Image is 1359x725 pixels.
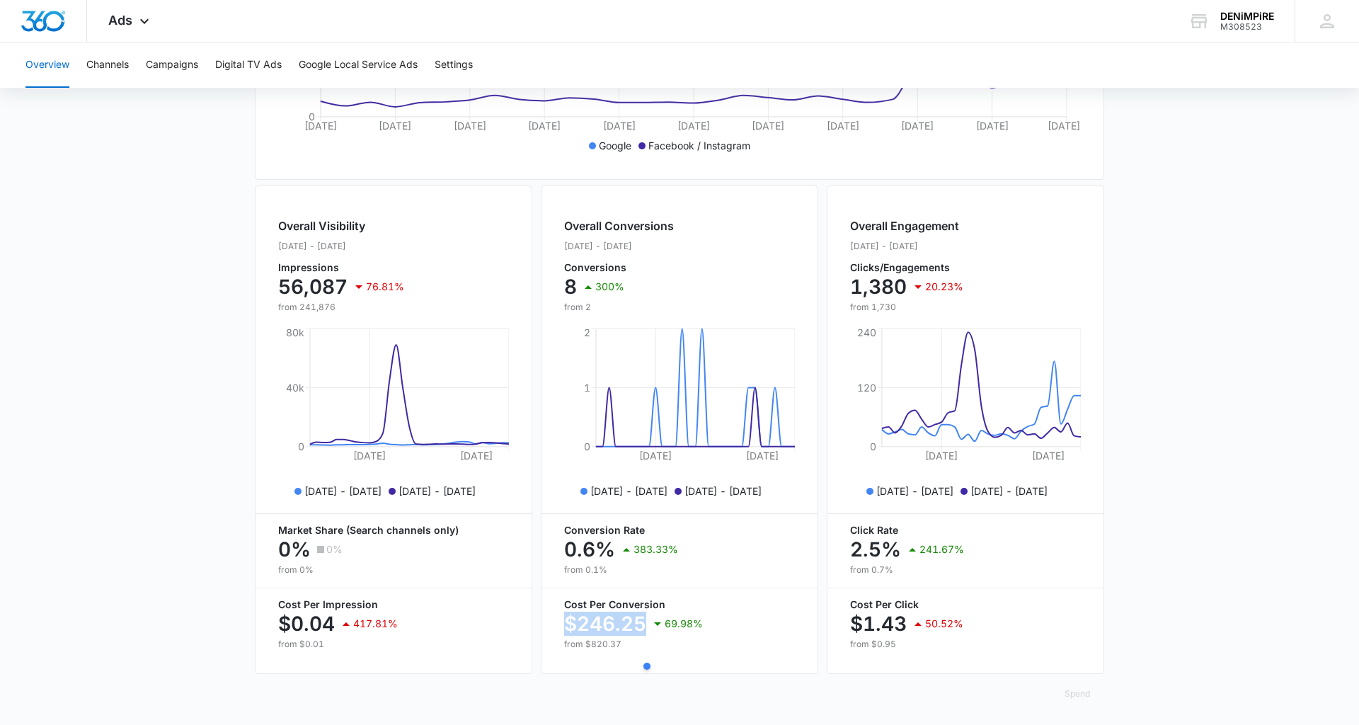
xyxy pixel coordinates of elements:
[850,217,963,234] h2: Overall Engagement
[857,382,876,394] tspan: 120
[278,612,335,635] p: $0.04
[870,440,876,452] tspan: 0
[850,263,963,273] p: Clicks/Engagements
[454,120,486,132] tspan: [DATE]
[850,301,963,314] p: from 1,730
[564,525,795,535] p: Conversion Rate
[584,326,590,338] tspan: 2
[925,619,963,629] p: 50.52%
[850,525,1081,535] p: Click Rate
[850,564,1081,576] p: from 0.7%
[584,440,590,452] tspan: 0
[1032,450,1065,462] tspan: [DATE]
[603,120,636,132] tspan: [DATE]
[286,382,304,394] tspan: 40k
[633,544,678,554] p: 383.33%
[752,120,784,132] tspan: [DATE]
[925,450,958,462] tspan: [DATE]
[528,120,561,132] tspan: [DATE]
[746,450,779,462] tspan: [DATE]
[564,240,674,253] p: [DATE] - [DATE]
[564,600,795,610] p: Cost Per Conversion
[366,282,404,292] p: 76.81%
[564,538,615,561] p: 0.6%
[564,275,577,298] p: 8
[278,638,509,651] p: from $0.01
[1220,11,1274,22] div: account name
[304,120,337,132] tspan: [DATE]
[278,240,404,253] p: [DATE] - [DATE]
[976,120,1009,132] tspan: [DATE]
[146,42,198,88] button: Campaigns
[590,484,667,498] p: [DATE] - [DATE]
[584,382,590,394] tspan: 1
[278,564,509,576] p: from 0%
[379,120,411,132] tspan: [DATE]
[86,42,129,88] button: Channels
[564,564,795,576] p: from 0.1%
[299,42,418,88] button: Google Local Service Ads
[353,619,398,629] p: 417.81%
[286,326,304,338] tspan: 80k
[1050,677,1104,711] button: Spend
[827,120,859,132] tspan: [DATE]
[564,301,674,314] p: from 2
[857,326,876,338] tspan: 240
[919,544,964,554] p: 241.67%
[850,638,1081,651] p: from $0.95
[677,120,710,132] tspan: [DATE]
[1048,120,1080,132] tspan: [DATE]
[460,450,493,462] tspan: [DATE]
[665,619,703,629] p: 69.98%
[278,263,404,273] p: Impressions
[564,612,646,635] p: $246.25
[648,138,750,153] p: Facebook / Instagram
[684,484,762,498] p: [DATE] - [DATE]
[25,42,69,88] button: Overview
[435,42,473,88] button: Settings
[850,275,907,298] p: 1,380
[599,138,631,153] p: Google
[278,275,348,298] p: 56,087
[108,13,132,28] span: Ads
[1220,22,1274,32] div: account id
[564,263,674,273] p: Conversions
[850,538,901,561] p: 2.5%
[850,612,907,635] p: $1.43
[278,217,404,234] h2: Overall Visibility
[278,538,311,561] p: 0%
[326,544,343,554] p: 0%
[595,282,624,292] p: 300%
[876,484,953,498] p: [DATE] - [DATE]
[850,600,1081,610] p: Cost Per Click
[564,217,674,234] h2: Overall Conversions
[850,240,963,253] p: [DATE] - [DATE]
[564,638,795,651] p: from $820.37
[639,450,672,462] tspan: [DATE]
[278,525,509,535] p: Market Share (Search channels only)
[215,42,282,88] button: Digital TV Ads
[309,110,315,122] tspan: 0
[298,440,304,452] tspan: 0
[925,282,963,292] p: 20.23%
[398,484,476,498] p: [DATE] - [DATE]
[304,484,382,498] p: [DATE] - [DATE]
[278,301,404,314] p: from 241,876
[901,120,934,132] tspan: [DATE]
[353,450,386,462] tspan: [DATE]
[278,600,509,610] p: Cost Per Impression
[970,484,1048,498] p: [DATE] - [DATE]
